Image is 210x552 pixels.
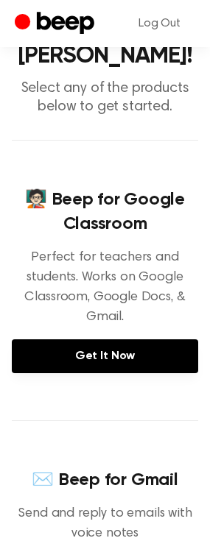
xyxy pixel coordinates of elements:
[12,188,198,236] h4: 🧑🏻‍🏫 Beep for Google Classroom
[12,339,198,373] a: Get It Now
[124,6,195,41] a: Log Out
[15,10,98,38] a: Beep
[12,504,198,544] p: Send and reply to emails with voice notes
[12,468,198,492] h4: ✉️ Beep for Gmail
[12,79,198,116] p: Select any of the products below to get started.
[12,248,198,328] p: Perfect for teachers and students. Works on Google Classroom, Google Docs, & Gmail.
